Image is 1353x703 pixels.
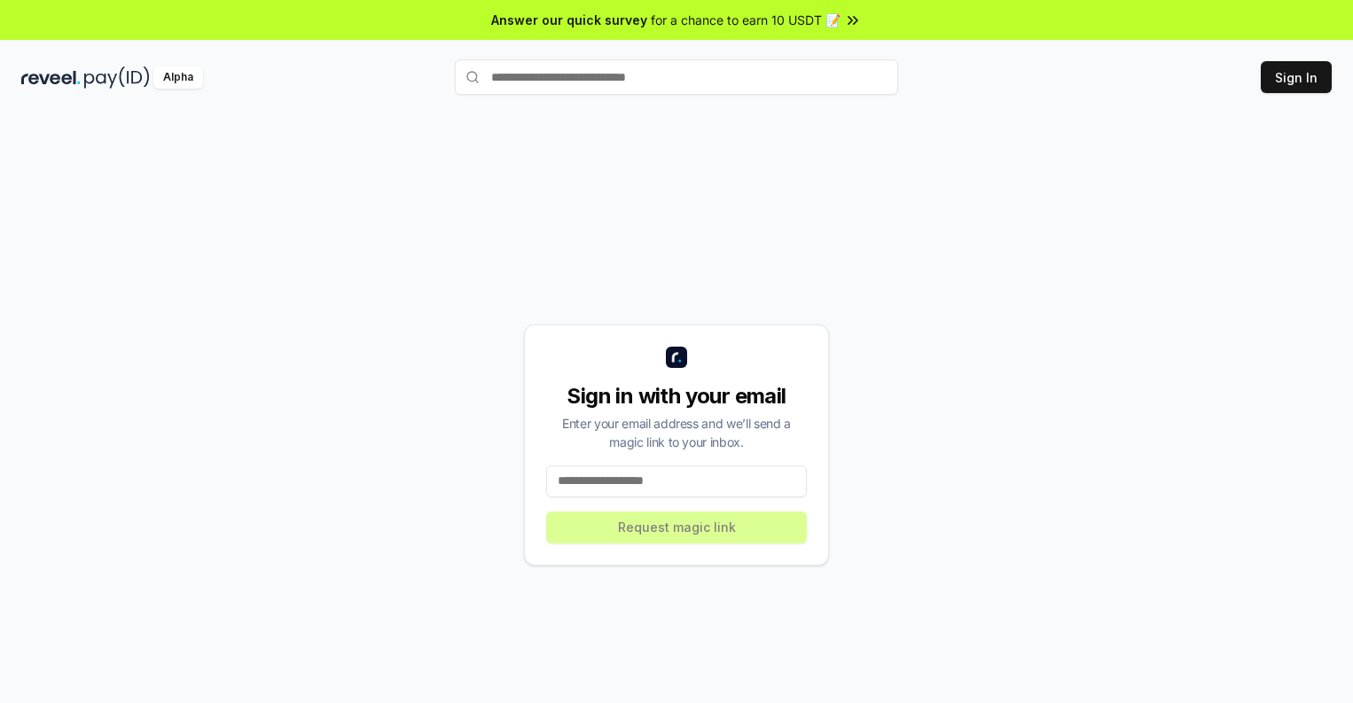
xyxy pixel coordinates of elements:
[666,347,687,368] img: logo_small
[651,11,841,29] span: for a chance to earn 10 USDT 📝
[546,414,807,451] div: Enter your email address and we’ll send a magic link to your inbox.
[153,66,203,89] div: Alpha
[491,11,647,29] span: Answer our quick survey
[546,382,807,410] div: Sign in with your email
[21,66,81,89] img: reveel_dark
[84,66,150,89] img: pay_id
[1261,61,1332,93] button: Sign In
